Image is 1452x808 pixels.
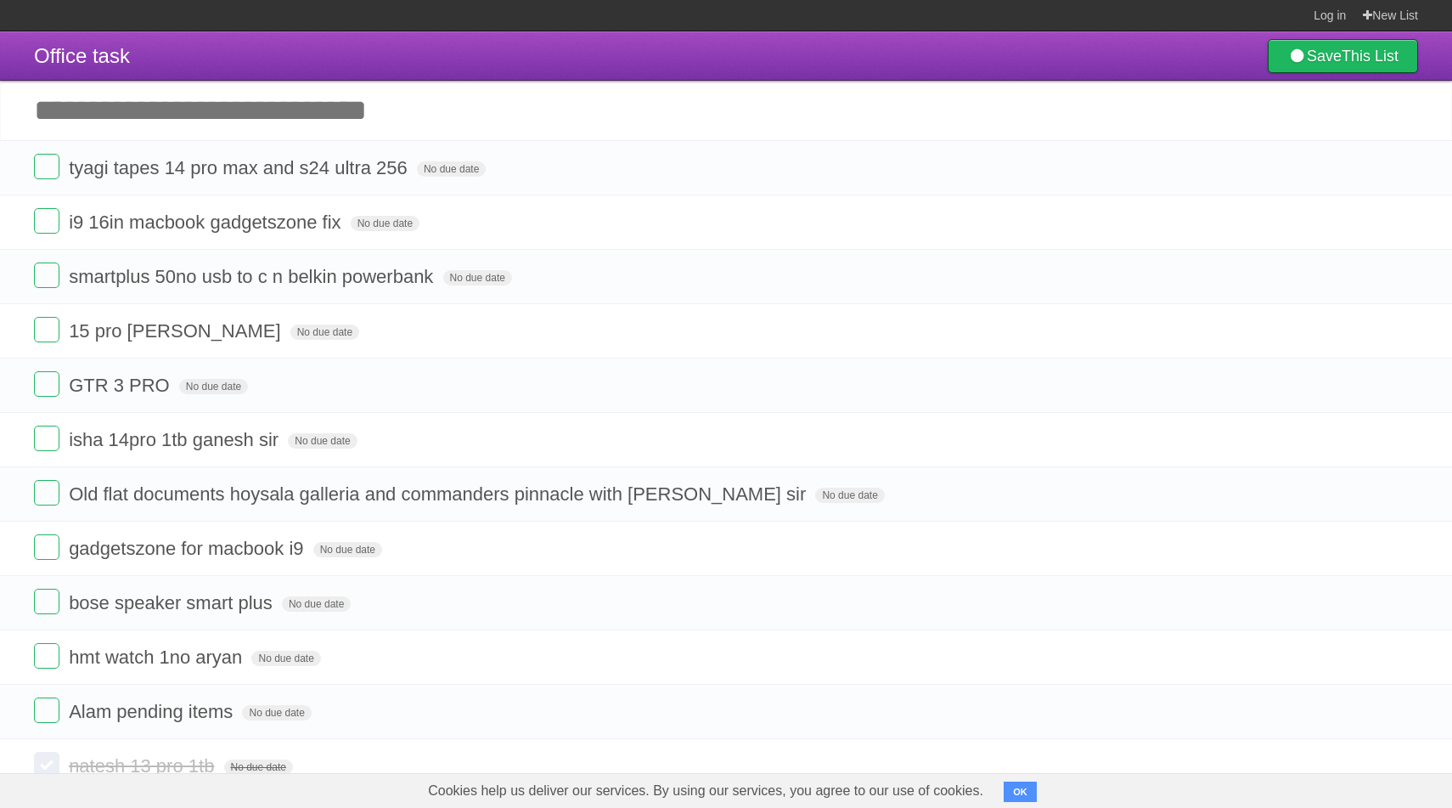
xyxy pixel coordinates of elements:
label: Done [34,154,59,179]
span: No due date [282,596,351,612]
span: 15 pro [PERSON_NAME] [69,320,284,342]
span: gadgetszone for macbook i9 [69,538,307,559]
span: smartplus 50no usb to c n belkin powerbank [69,266,437,287]
span: Old flat documents hoysala galleria and commanders pinnacle with [PERSON_NAME] sir [69,483,810,505]
label: Done [34,589,59,614]
span: No due date [288,433,357,449]
label: Done [34,480,59,506]
span: No due date [815,488,884,503]
span: No due date [417,161,486,177]
label: Done [34,208,59,234]
label: Done [34,371,59,397]
span: No due date [251,651,320,666]
label: Done [34,426,59,451]
span: No due date [351,216,419,231]
span: Office task [34,44,130,67]
b: This List [1342,48,1399,65]
label: Done [34,263,59,288]
span: isha 14pro 1tb ganesh sir [69,429,283,450]
label: Done [34,534,59,560]
span: i9 16in macbook gadgetszone fix [69,212,345,233]
label: Done [34,643,59,669]
span: GTR 3 PRO [69,375,174,396]
span: tyagi tapes 14 pro max and s24 ultra 256 [69,157,412,178]
span: Alam pending items [69,701,237,722]
span: Cookies help us deliver our services. By using our services, you agree to our use of cookies. [411,774,1000,808]
a: SaveThis List [1268,39,1418,73]
span: No due date [242,705,311,720]
label: Done [34,752,59,777]
span: natesh 13 pro 1tb [69,755,218,777]
span: No due date [313,542,382,557]
span: No due date [179,379,248,394]
span: No due date [290,325,359,340]
span: hmt watch 1no aryan [69,647,246,668]
span: bose speaker smart plus [69,592,277,613]
span: No due date [443,270,512,285]
label: Done [34,698,59,723]
label: Done [34,317,59,342]
span: No due date [224,760,293,775]
button: OK [1004,782,1037,802]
